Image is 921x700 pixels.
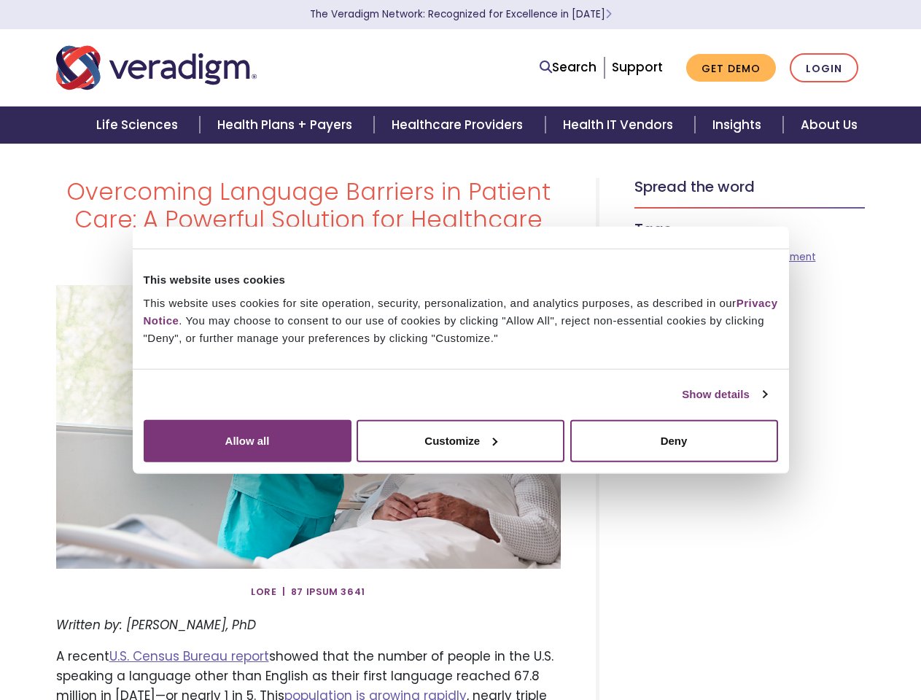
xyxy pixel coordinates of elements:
button: Deny [570,419,778,462]
h1: Overcoming Language Barriers in Patient Care: A Powerful Solution for Healthcare Providers [56,178,561,262]
a: The Veradigm Network: Recognized for Excellence in [DATE]Learn More [310,7,612,21]
a: Insights [695,106,783,144]
a: Health Plans + Payers [200,106,374,144]
a: Search [540,58,596,77]
button: Customize [357,419,564,462]
h5: Tags [634,220,866,238]
a: U.S. Census Bureau report [109,647,269,665]
div: This website uses cookies [144,271,778,289]
span: Lore | 87 Ipsum 3641 [251,580,365,604]
a: Support [612,58,663,76]
em: Written by: [PERSON_NAME], PhD [56,616,256,634]
a: About Us [783,106,875,144]
a: Login [790,53,858,83]
img: Veradigm logo [56,44,257,92]
a: Get Demo [686,54,776,82]
button: Allow all [144,419,351,462]
h5: Spread the word [634,178,866,195]
a: Life Sciences [79,106,200,144]
div: This website uses cookies for site operation, security, personalization, and analytics purposes, ... [144,294,778,346]
a: Show details [682,386,766,403]
a: Health IT Vendors [545,106,695,144]
span: Learn More [605,7,612,21]
a: Privacy Notice [144,296,778,326]
a: Healthcare Providers [374,106,545,144]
